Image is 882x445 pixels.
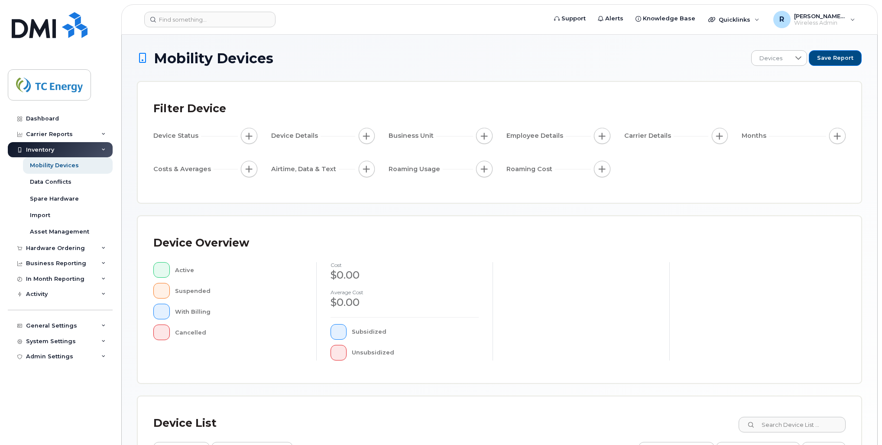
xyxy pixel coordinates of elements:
[153,412,217,435] div: Device List
[809,50,862,66] button: Save Report
[175,304,302,319] div: With Billing
[331,262,479,268] h4: cost
[742,131,769,140] span: Months
[506,131,566,140] span: Employee Details
[506,165,555,174] span: Roaming Cost
[624,131,674,140] span: Carrier Details
[175,325,302,340] div: Cancelled
[153,97,226,120] div: Filter Device
[271,165,339,174] span: Airtime, Data & Text
[271,131,321,140] span: Device Details
[154,51,273,66] span: Mobility Devices
[153,131,201,140] span: Device Status
[739,417,846,432] input: Search Device List ...
[817,54,853,62] span: Save Report
[175,262,302,278] div: Active
[175,283,302,299] div: Suspended
[153,232,249,254] div: Device Overview
[331,289,479,295] h4: Average cost
[389,165,443,174] span: Roaming Usage
[352,324,479,340] div: Subsidized
[389,131,436,140] span: Business Unit
[752,51,790,66] span: Devices
[331,268,479,283] div: $0.00
[331,295,479,310] div: $0.00
[352,345,479,361] div: Unsubsidized
[153,165,214,174] span: Costs & Averages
